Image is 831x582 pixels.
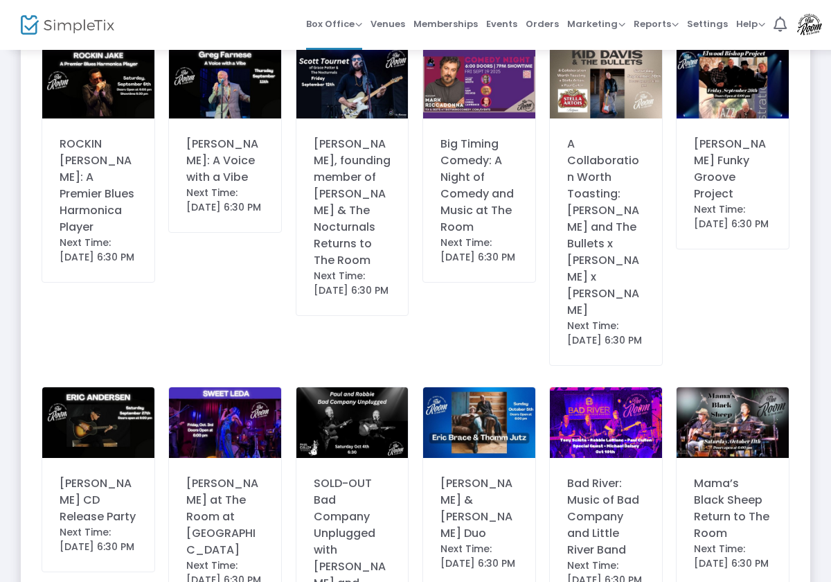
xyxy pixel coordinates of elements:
div: Bad River: Music of Bad Company and Little River Band [567,475,645,558]
div: Next Time: [DATE] 6:30 PM [694,542,771,571]
img: EricBraceThommJutzOct52025.jpg [423,387,535,458]
div: [PERSON_NAME], founding member of [PERSON_NAME] & The Nocturnals Returns to The Room [314,136,391,269]
img: EricAndersenSeptember272025.jpg [42,387,154,458]
img: ScottTournetSeptember122025.jpg [296,48,409,118]
span: Help [736,17,765,30]
div: Next Time: [DATE] 6:30 PM [60,236,137,265]
img: ElwoodBishopSeptember2620251.jpg [677,48,789,118]
div: [PERSON_NAME]: A Voice with a Vibe [186,136,264,186]
div: Next Time: [DATE] 6:30 PM [440,236,518,265]
span: Memberships [413,6,478,42]
span: Box Office [306,17,362,30]
img: GregFarneseSeptember112025.jpg [169,48,281,118]
span: Marketing [567,17,625,30]
div: [PERSON_NAME] Funky Groove Project [694,136,771,202]
span: Reports [634,17,679,30]
div: [PERSON_NAME] CD Release Party [60,475,137,525]
div: Next Time: [DATE] 6:30 PM [60,525,137,554]
div: [PERSON_NAME] & [PERSON_NAME] Duo [440,475,518,542]
span: Venues [370,6,405,42]
img: 638881960183795300RockinJakeSept62025.jpg [42,48,154,118]
span: Events [486,6,517,42]
div: ROCKIN [PERSON_NAME]: A Premier Blues Harmonica Player [60,136,137,236]
div: Next Time: [DATE] 6:30 PM [440,542,518,571]
div: Next Time: [DATE] 6:30 PM [314,269,391,298]
div: Next Time: [DATE] 6:30 PM [567,319,645,348]
img: MamasBlacksheepOctober112025.jpg [677,387,789,458]
div: Mama’s Black Sheep Return to The Room [694,475,771,542]
img: BadRiverOct10th.png [550,387,662,458]
img: KidDavisandTheBullets.jpg [550,48,662,118]
span: Settings [687,6,728,42]
div: [PERSON_NAME] at The Room at [GEOGRAPHIC_DATA] [186,475,264,558]
img: SweetLedaOctober32025.jpg [169,387,281,458]
div: Next Time: [DATE] 6:30 PM [694,202,771,231]
div: A Collaboration Worth Toasting: [PERSON_NAME] and The Bullets x [PERSON_NAME] x [PERSON_NAME] [567,136,645,319]
div: Next Time: [DATE] 6:30 PM [186,186,264,215]
img: BigTimingComedySeptember192025.jpg [423,48,535,118]
img: PaulRobbie114.png [296,387,409,458]
span: Orders [526,6,559,42]
div: Big Timing Comedy: A Night of Comedy and Music at The Room [440,136,518,236]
